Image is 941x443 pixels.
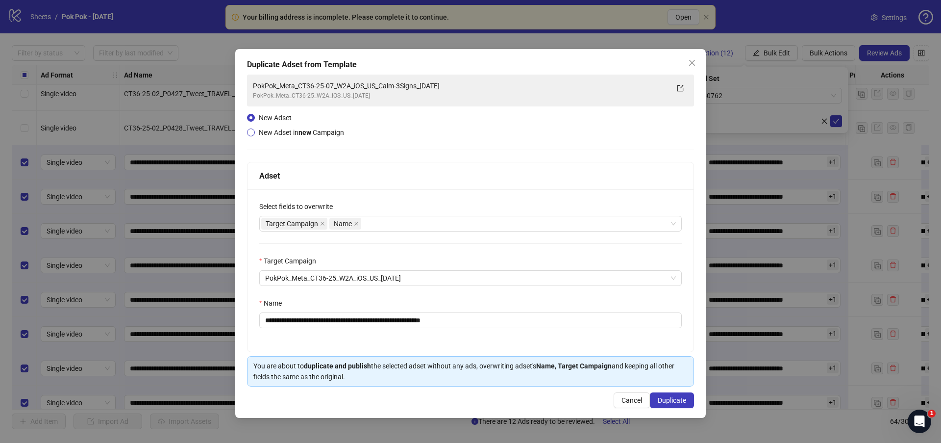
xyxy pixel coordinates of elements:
[261,218,327,230] span: Target Campaign
[259,298,288,309] label: Name
[354,221,359,226] span: close
[650,392,694,408] button: Duplicate
[259,201,339,212] label: Select fields to overwrite
[677,85,684,92] span: export
[908,410,931,433] iframe: Intercom live chat
[259,129,344,136] span: New Adset in Campaign
[266,218,318,229] span: Target Campaign
[334,218,352,229] span: Name
[658,396,686,404] span: Duplicate
[259,313,682,328] input: Name
[688,59,696,67] span: close
[320,221,325,226] span: close
[536,362,612,370] strong: Name, Target Campaign
[253,361,688,382] div: You are about to the selected adset without any ads, overwriting adset's and keeping all other fi...
[253,91,669,101] div: PokPok_Meta_CT36-25_W2A_iOS_US_[DATE]
[298,129,311,136] strong: new
[247,59,694,71] div: Duplicate Adset from Template
[259,256,322,266] label: Target Campaign
[621,396,642,404] span: Cancel
[928,410,936,417] span: 1
[329,218,361,230] span: Name
[304,362,371,370] strong: duplicate and publish
[259,170,682,182] div: Adset
[614,392,650,408] button: Cancel
[259,114,292,122] span: New Adset
[684,55,700,71] button: Close
[265,271,676,286] span: PokPok_Meta_CT36-25_W2A_iOS_US_2025.09.04
[253,80,669,91] div: PokPok_Meta_CT36-25-07_W2A_iOS_US_Calm-3Signs_[DATE]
